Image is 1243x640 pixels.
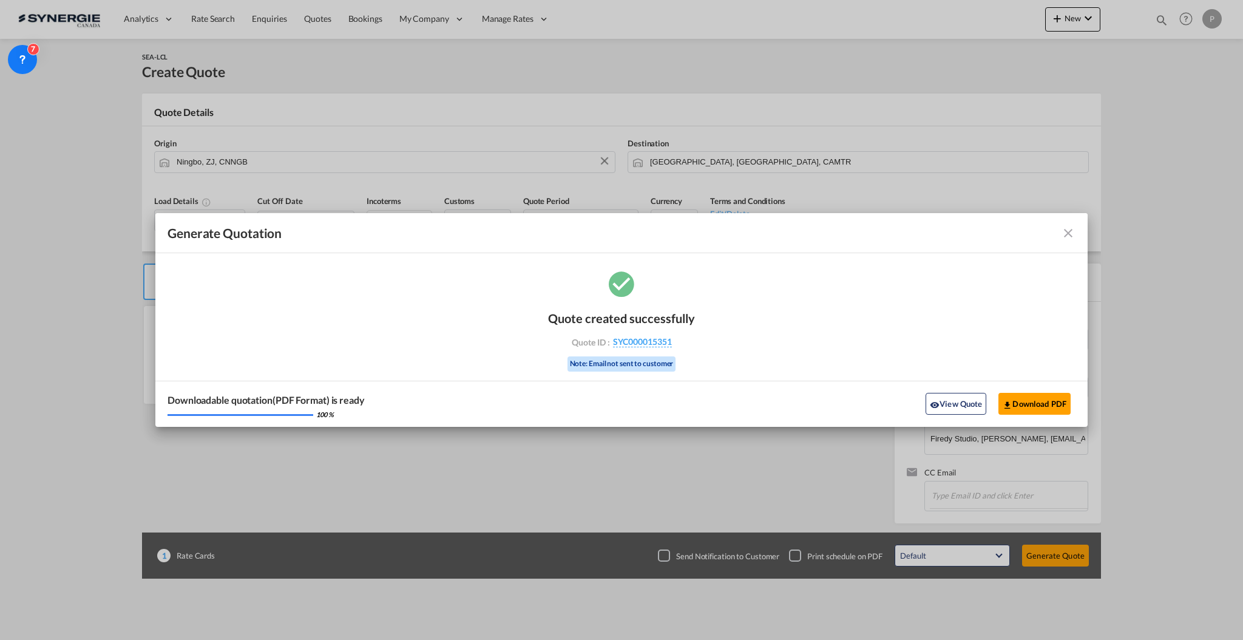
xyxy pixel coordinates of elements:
[606,268,637,299] md-icon: icon-checkbox-marked-circle
[316,410,334,419] div: 100 %
[1061,226,1075,240] md-icon: icon-close fg-AAA8AD cursor m-0
[930,400,940,410] md-icon: icon-eye
[551,336,692,347] div: Quote ID :
[998,393,1071,415] button: Download PDF
[168,393,365,407] div: Downloadable quotation(PDF Format) is ready
[548,311,695,325] div: Quote created successfully
[567,356,676,372] div: Note: Email not sent to customer
[1003,400,1012,410] md-icon: icon-download
[9,576,52,622] iframe: Chat
[926,393,986,415] button: icon-eyeView Quote
[168,225,282,241] span: Generate Quotation
[155,213,1088,427] md-dialog: Generate Quotation Quote ...
[613,336,672,347] span: SYC000015351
